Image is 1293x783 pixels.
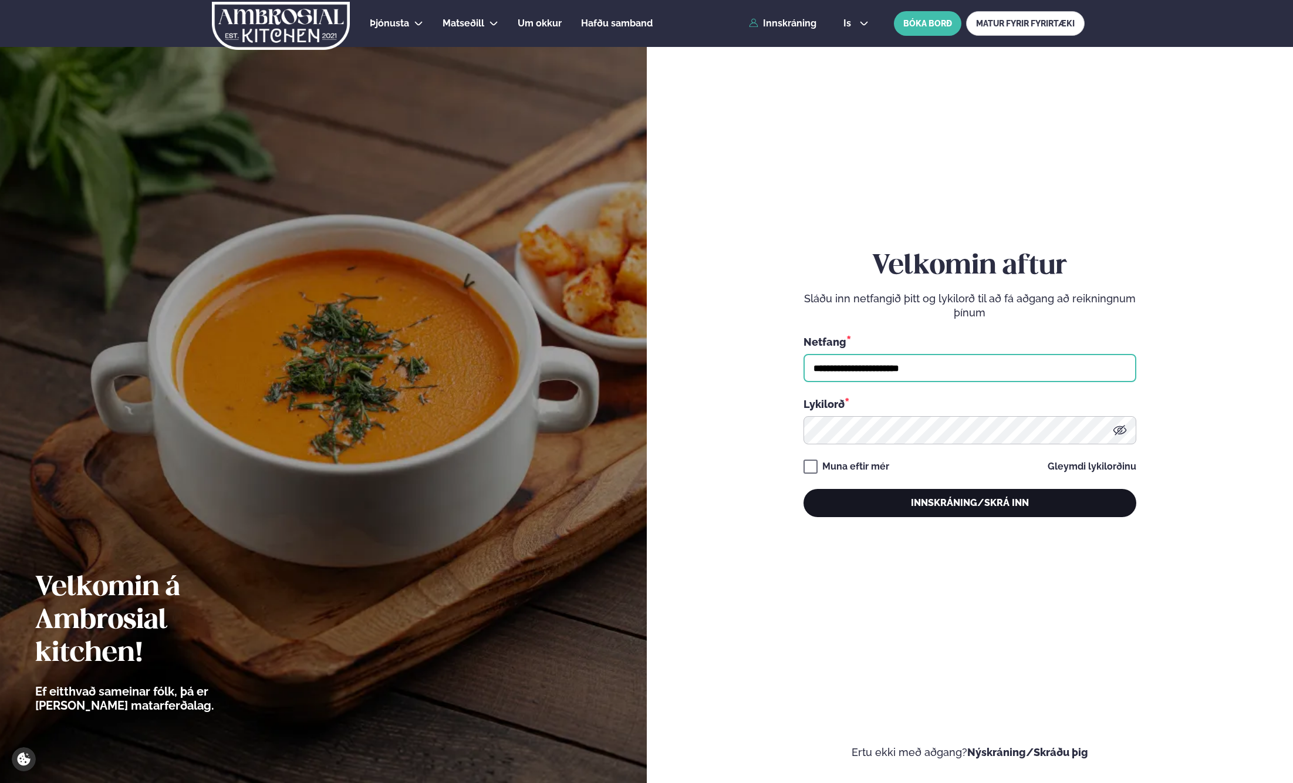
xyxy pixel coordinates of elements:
span: Matseðill [443,18,484,29]
a: Gleymdi lykilorðinu [1048,462,1136,471]
a: Innskráning [749,18,816,29]
p: Sláðu inn netfangið þitt og lykilorð til að fá aðgang að reikningnum þínum [804,292,1136,320]
a: MATUR FYRIR FYRIRTÆKI [966,11,1085,36]
button: BÓKA BORÐ [894,11,961,36]
h2: Velkomin á Ambrosial kitchen! [35,572,279,670]
span: is [843,19,855,28]
a: Þjónusta [370,16,409,31]
a: Matseðill [443,16,484,31]
p: Ertu ekki með aðgang? [682,745,1258,760]
button: is [834,19,878,28]
a: Cookie settings [12,747,36,771]
span: Þjónusta [370,18,409,29]
span: Um okkur [518,18,562,29]
div: Lykilorð [804,396,1136,411]
div: Netfang [804,334,1136,349]
span: Hafðu samband [581,18,653,29]
img: logo [211,2,351,50]
a: Nýskráning/Skráðu þig [967,746,1088,758]
p: Ef eitthvað sameinar fólk, þá er [PERSON_NAME] matarferðalag. [35,684,279,713]
button: Innskráning/Skrá inn [804,489,1136,517]
a: Hafðu samband [581,16,653,31]
a: Um okkur [518,16,562,31]
h2: Velkomin aftur [804,250,1136,283]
